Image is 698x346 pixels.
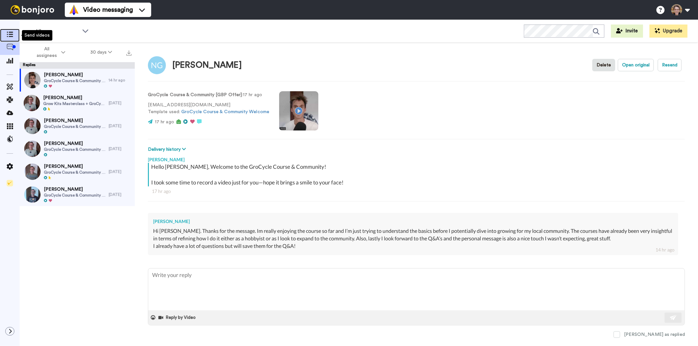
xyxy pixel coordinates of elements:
[33,46,60,59] span: All assignees
[148,146,188,153] button: Delivery history
[109,192,132,197] div: [DATE]
[44,124,105,129] span: GroCycle Course & Community [EURO - Offer]
[109,146,132,151] div: [DATE]
[109,169,132,174] div: [DATE]
[658,59,682,71] button: Resend
[624,331,685,338] div: [PERSON_NAME] as replied
[20,92,135,114] a: [PERSON_NAME]Grow Kits Masterclass + GroCycle Course & Community [USD - Offer][DATE]
[83,5,133,14] span: Video messaging
[148,92,269,98] p: : 17 hr ago
[22,30,52,41] div: Send videos
[20,114,135,137] a: [PERSON_NAME]GroCycle Course & Community [EURO - Offer][DATE]
[20,183,135,206] a: [PERSON_NAME]GroCycle Course & Community [EURO - Offer][DATE]
[153,242,673,250] div: I already have a lot of questions but will save them for the Q&A!
[20,62,135,69] div: Replies
[618,59,654,71] button: Open original
[44,186,105,193] span: [PERSON_NAME]
[611,25,643,38] button: Invite
[155,120,174,124] span: 17 hr ago
[655,247,674,253] div: 14 hr ago
[43,101,105,106] span: Grow Kits Masterclass + GroCycle Course & Community [USD - Offer]
[148,93,242,97] strong: GroCycle Course & Community [GBP Offer]
[44,163,105,170] span: [PERSON_NAME]
[153,218,673,225] div: [PERSON_NAME]
[148,102,269,115] p: [EMAIL_ADDRESS][DOMAIN_NAME] Template used:
[109,78,132,83] div: 14 hr ago
[24,118,41,134] img: ede8c155-b63d-4cba-9e6d-075649e0d099-thumb.jpg
[126,50,132,56] img: export.svg
[158,313,198,322] button: Reply by Video
[44,140,105,147] span: [PERSON_NAME]
[670,315,677,320] img: send-white.svg
[24,95,40,111] img: 8d1be726-e1dd-4264-a2b6-e75224b3d498-thumb.jpg
[7,180,13,186] img: Checklist.svg
[44,147,105,152] span: GroCycle Course & Community [EURO - Offer]
[20,69,135,92] a: [PERSON_NAME]GroCycle Course & Community [GBP Offer]14 hr ago
[8,5,57,14] img: bj-logo-header-white.svg
[152,188,681,195] div: 17 hr ago
[124,47,134,57] button: Export all results that match these filters now.
[109,100,132,106] div: [DATE]
[172,61,242,70] div: [PERSON_NAME]
[35,27,79,35] span: All
[650,25,688,38] button: Upgrade
[181,110,269,114] a: GroCycle Course & Community Welcome
[44,193,105,198] span: GroCycle Course & Community [EURO - Offer]
[20,160,135,183] a: [PERSON_NAME]GroCycle Course & Community [GBP Offer][DATE]
[151,163,683,186] div: Hello [PERSON_NAME], Welcome to the GroCycle Course & Community! I took some time to record a vid...
[21,43,78,61] button: All assignees
[44,117,105,124] span: [PERSON_NAME]
[69,5,79,15] img: vm-color.svg
[109,123,132,129] div: [DATE]
[44,72,105,78] span: [PERSON_NAME]
[20,137,135,160] a: [PERSON_NAME]GroCycle Course & Community [EURO - Offer][DATE]
[24,186,41,203] img: 7064406e-292a-4cff-8744-9f6633a7ad77-thumb.jpg
[78,46,125,58] button: 30 days
[153,227,673,242] div: Hi [PERSON_NAME]. Thanks for the message. Im really enjoying the course so far and I’m just tryin...
[24,164,41,180] img: 50bb04f6-eeae-45fc-a3ac-a81e3908b949-thumb.jpg
[43,95,105,101] span: [PERSON_NAME]
[24,141,41,157] img: cb9fd95e-37e9-4a24-9c3d-3d394f186e7e-thumb.jpg
[44,170,105,175] span: GroCycle Course & Community [GBP Offer]
[24,72,41,88] img: abe406f7-5282-4a88-a55b-97eb73ce9188-thumb.jpg
[148,56,166,74] img: Image of Nick Greaves
[148,153,685,163] div: [PERSON_NAME]
[44,78,105,83] span: GroCycle Course & Community [GBP Offer]
[592,59,615,71] button: Delete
